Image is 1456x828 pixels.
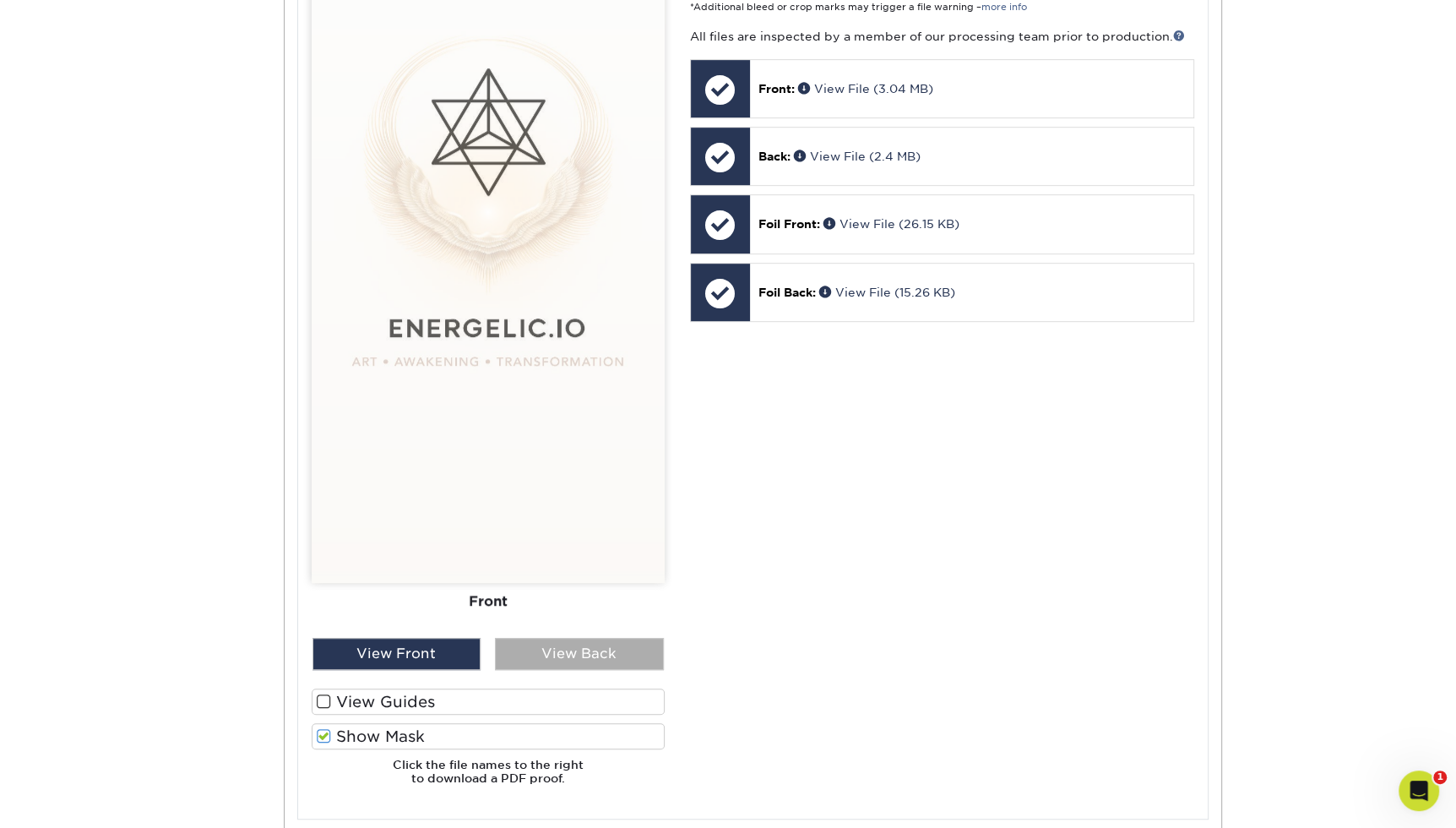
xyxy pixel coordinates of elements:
[981,2,1027,13] a: more info
[312,723,665,749] label: Show Mask
[690,28,1194,45] p: All files are inspected by a member of our processing team prior to production.
[1433,771,1447,784] span: 1
[794,150,921,163] a: View File (2.4 MB)
[823,217,959,231] a: View File (26.15 KB)
[690,2,1027,13] small: *Additional bleed or crop marks may trigger a file warning –
[819,286,955,299] a: View File (15.26 KB)
[758,286,816,299] span: Foil Back:
[798,82,933,95] a: View File (3.04 MB)
[312,689,665,715] label: View Guides
[312,638,481,670] div: View Front
[758,150,790,163] span: Back:
[758,82,795,95] span: Front:
[495,638,664,670] div: View Back
[312,758,665,799] h6: Click the file names to the right to download a PDF proof.
[312,584,665,621] div: Front
[758,217,820,231] span: Foil Front:
[1399,771,1439,811] iframe: Intercom live chat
